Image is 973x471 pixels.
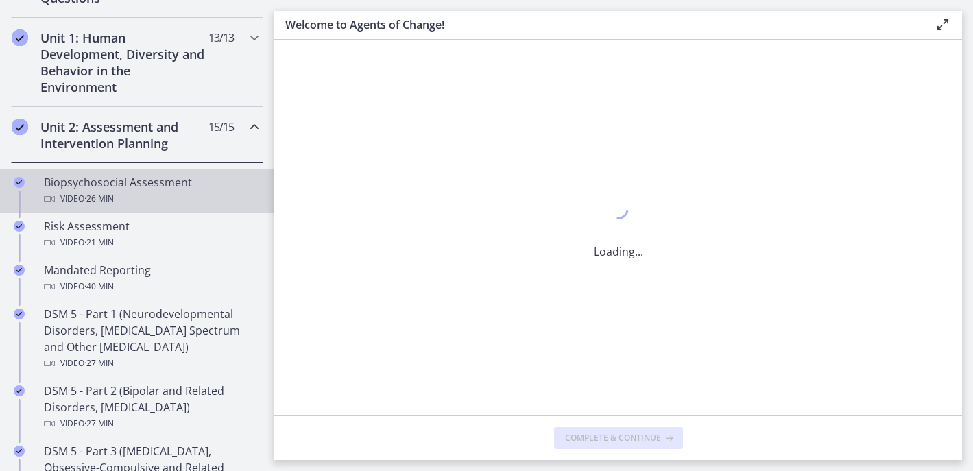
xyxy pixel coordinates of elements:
[84,278,114,295] span: · 40 min
[84,191,114,207] span: · 26 min
[44,355,258,372] div: Video
[84,234,114,251] span: · 21 min
[208,29,234,46] span: 13 / 13
[44,262,258,295] div: Mandated Reporting
[14,385,25,396] i: Completed
[14,177,25,188] i: Completed
[594,195,643,227] div: 1
[44,278,258,295] div: Video
[12,119,28,135] i: Completed
[14,265,25,276] i: Completed
[208,119,234,135] span: 15 / 15
[594,243,643,260] p: Loading...
[12,29,28,46] i: Completed
[44,174,258,207] div: Biopsychosocial Assessment
[44,306,258,372] div: DSM 5 - Part 1 (Neurodevelopmental Disorders, [MEDICAL_DATA] Spectrum and Other [MEDICAL_DATA])
[44,415,258,432] div: Video
[84,355,114,372] span: · 27 min
[84,415,114,432] span: · 27 min
[44,191,258,207] div: Video
[14,446,25,457] i: Completed
[44,234,258,251] div: Video
[554,427,683,449] button: Complete & continue
[40,119,208,152] h2: Unit 2: Assessment and Intervention Planning
[285,16,913,33] h3: Welcome to Agents of Change!
[14,309,25,319] i: Completed
[44,383,258,432] div: DSM 5 - Part 2 (Bipolar and Related Disorders, [MEDICAL_DATA])
[14,221,25,232] i: Completed
[565,433,661,444] span: Complete & continue
[40,29,208,95] h2: Unit 1: Human Development, Diversity and Behavior in the Environment
[44,218,258,251] div: Risk Assessment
